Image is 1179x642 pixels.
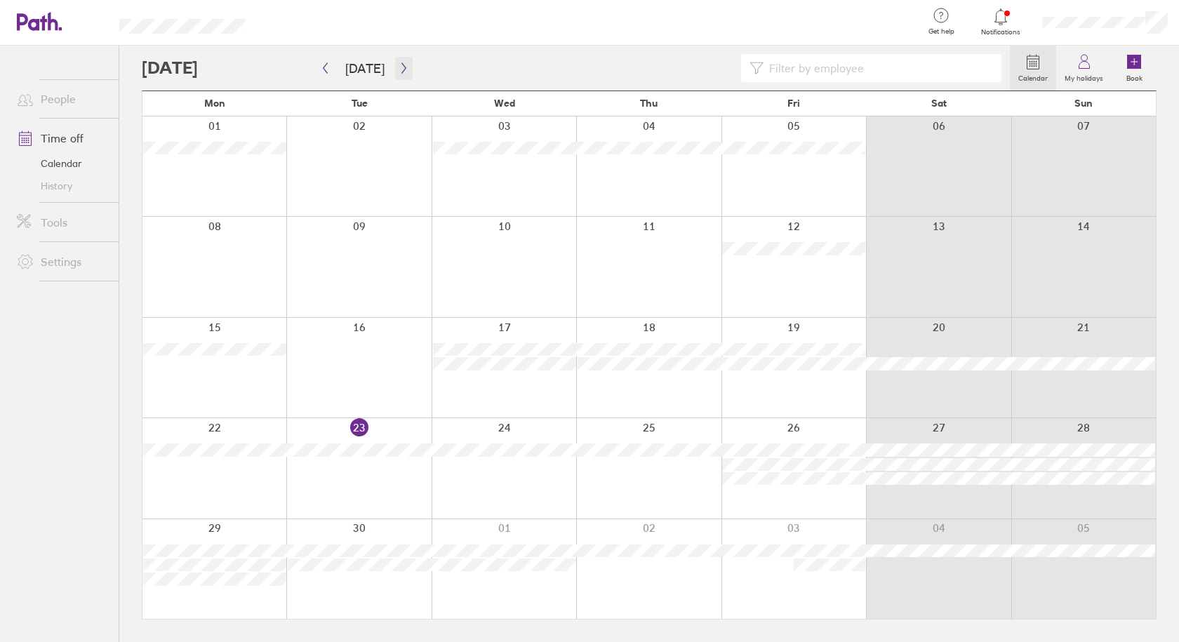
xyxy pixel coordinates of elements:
span: Wed [494,98,515,109]
a: My holidays [1056,46,1112,91]
a: Calendar [6,152,119,175]
a: Notifications [978,7,1024,36]
span: Fri [787,98,800,109]
a: People [6,85,119,113]
span: Notifications [978,28,1024,36]
span: Mon [204,98,225,109]
label: Calendar [1010,70,1056,83]
a: Settings [6,248,119,276]
label: My holidays [1056,70,1112,83]
span: Tue [352,98,368,109]
a: Time off [6,124,119,152]
span: Get help [919,27,964,36]
a: Tools [6,208,119,236]
span: Sun [1074,98,1093,109]
label: Book [1118,70,1151,83]
a: Calendar [1010,46,1056,91]
button: [DATE] [334,57,396,80]
span: Sat [931,98,947,109]
a: History [6,175,119,197]
input: Filter by employee [764,55,993,81]
span: Thu [640,98,658,109]
a: Book [1112,46,1157,91]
